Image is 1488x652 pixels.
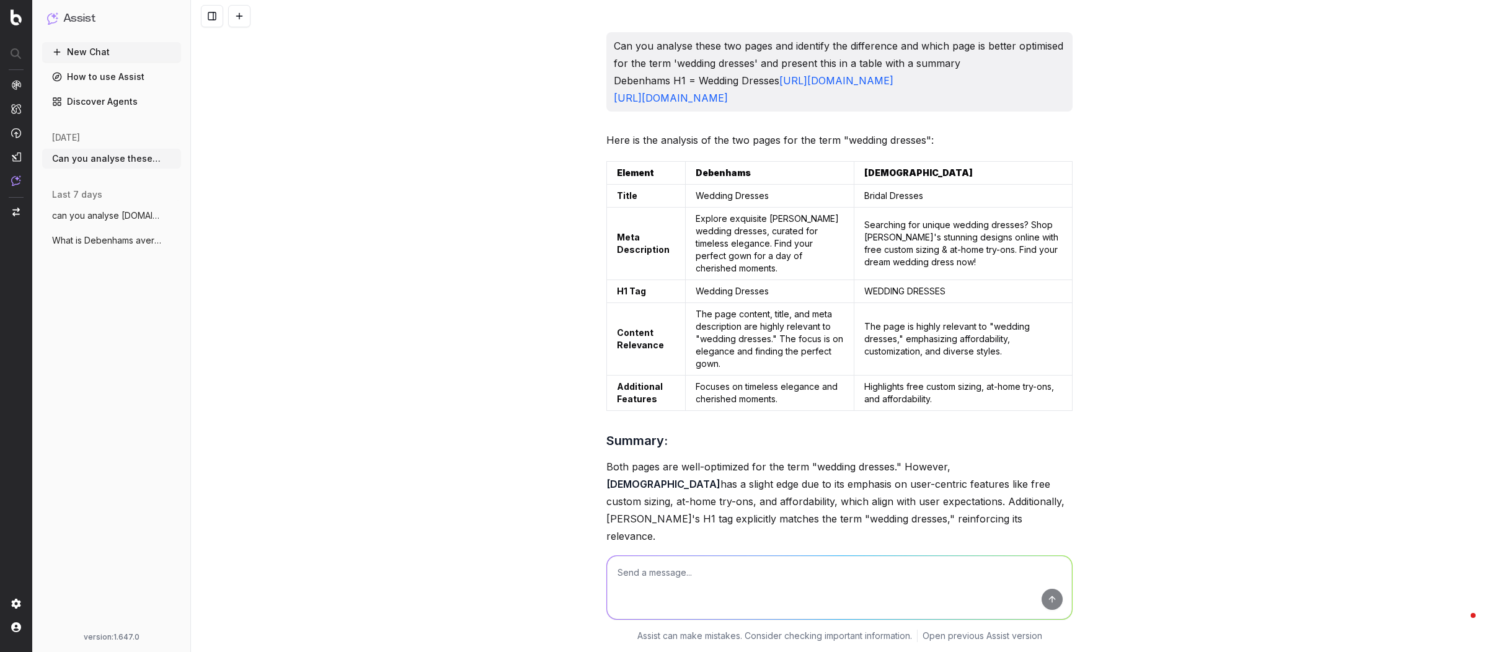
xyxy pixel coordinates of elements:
[52,131,80,144] span: [DATE]
[923,630,1042,642] a: Open previous Assist version
[11,80,21,90] img: Analytics
[606,458,1073,545] p: Both pages are well-optimized for the term "wedding dresses." However, has a slight edge due to i...
[606,478,720,490] strong: [DEMOGRAPHIC_DATA]
[42,206,181,226] button: can you analyse [DOMAIN_NAME] AI share o
[42,149,181,169] button: Can you analyse these two pages and iden
[854,208,1073,280] td: Searching for unique wedding dresses? Shop [PERSON_NAME]'s stunning designs online with free cust...
[617,286,646,296] strong: H1 Tag
[42,231,181,250] button: What is Debenhams average position for t
[685,280,854,303] td: Wedding Dresses
[696,167,751,178] strong: Debenhams
[11,128,21,138] img: Activation
[11,622,21,632] img: My account
[617,232,670,255] strong: Meta Description
[1446,610,1476,640] iframe: Intercom live chat
[47,632,176,642] div: version: 1.647.0
[12,208,20,216] img: Switch project
[854,185,1073,208] td: Bridal Dresses
[42,92,181,112] a: Discover Agents
[685,185,854,208] td: Wedding Dresses
[854,376,1073,411] td: Highlights free custom sizing, at-home try-ons, and affordability.
[614,92,728,104] a: [URL][DOMAIN_NAME]
[685,303,854,376] td: The page content, title, and meta description are highly relevant to "wedding dresses." The focus...
[52,209,161,222] span: can you analyse [DOMAIN_NAME] AI share o
[617,167,654,178] strong: Element
[11,599,21,609] img: Setting
[606,131,1073,149] p: Here is the analysis of the two pages for the term "wedding dresses":
[11,175,21,186] img: Assist
[606,431,1073,451] h3: Summary:
[63,10,95,27] h1: Assist
[11,152,21,162] img: Studio
[52,152,161,165] span: Can you analyse these two pages and iden
[42,67,181,87] a: How to use Assist
[11,104,21,114] img: Intelligence
[854,280,1073,303] td: WEDDING DRESSES
[864,167,973,178] strong: [DEMOGRAPHIC_DATA]
[685,208,854,280] td: Explore exquisite [PERSON_NAME] wedding dresses, curated for timeless elegance. Find your perfect...
[47,10,176,27] button: Assist
[779,74,893,87] a: [URL][DOMAIN_NAME]
[685,376,854,411] td: Focuses on timeless elegance and cherished moments.
[42,42,181,62] button: New Chat
[617,381,665,404] strong: Additional Features
[617,327,664,350] strong: Content Relevance
[614,37,1065,107] p: Can you analyse these two pages and identify the difference and which page is better optimised fo...
[854,303,1073,376] td: The page is highly relevant to "wedding dresses," emphasizing affordability, customization, and d...
[52,188,102,201] span: last 7 days
[637,630,912,642] p: Assist can make mistakes. Consider checking important information.
[47,12,58,24] img: Assist
[617,190,637,201] strong: Title
[52,234,161,247] span: What is Debenhams average position for t
[11,9,22,25] img: Botify logo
